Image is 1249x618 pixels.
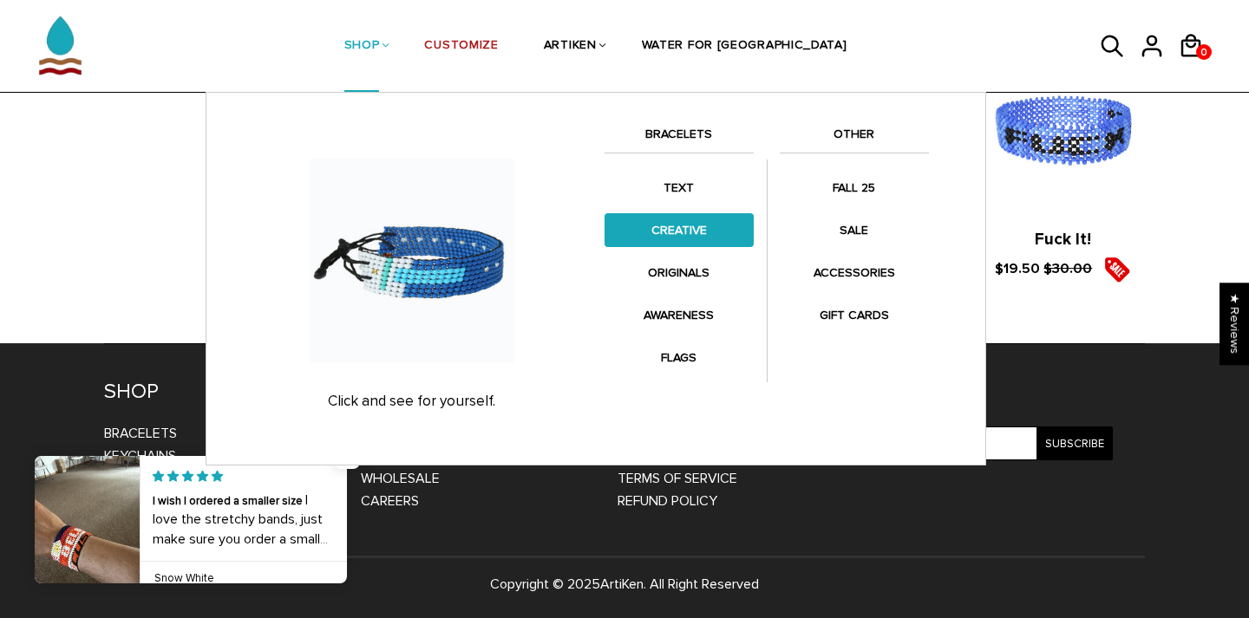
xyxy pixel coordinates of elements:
[618,492,717,510] a: Refund Policy
[618,470,737,487] a: Terms of Service
[605,124,754,153] a: BRACELETS
[605,298,754,332] a: AWARENESS
[995,259,1040,276] span: $19.50
[605,256,754,289] a: ORIGINALS
[1036,426,1113,460] input: Subscribe
[424,1,498,93] a: CUSTOMIZE
[605,341,754,374] a: FLAGS
[104,573,1145,595] p: Copyright © 2025 . All Right Reserved
[780,213,929,247] a: SALE
[544,1,597,93] a: ARTIKEN
[874,379,1113,405] h4: Newsletter
[605,213,754,247] a: CREATIVE
[1196,42,1212,63] span: 0
[361,470,440,487] a: WHOLESALE
[1043,259,1092,276] s: $30.00
[104,379,335,405] h4: SHOP
[874,426,1113,460] input: your@email.com
[104,447,176,465] a: Keychains
[780,298,929,332] a: GIFT CARDS
[642,1,847,93] a: WATER FOR [GEOGRAPHIC_DATA]
[104,425,177,442] a: Bracelets
[344,1,380,93] a: SHOP
[1035,230,1091,250] a: Fuck It!
[1220,283,1249,365] div: Click to open Judge.me floating reviews tab
[1104,257,1130,283] img: sale5.png
[605,171,754,205] a: TEXT
[780,124,929,153] a: OTHER
[780,171,929,205] a: FALL 25
[237,393,587,410] p: Click and see for yourself.
[361,492,419,510] a: CAREERS
[1196,44,1212,60] a: 0
[600,576,644,593] a: ArtiKen
[780,256,929,289] a: ACCESSORIES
